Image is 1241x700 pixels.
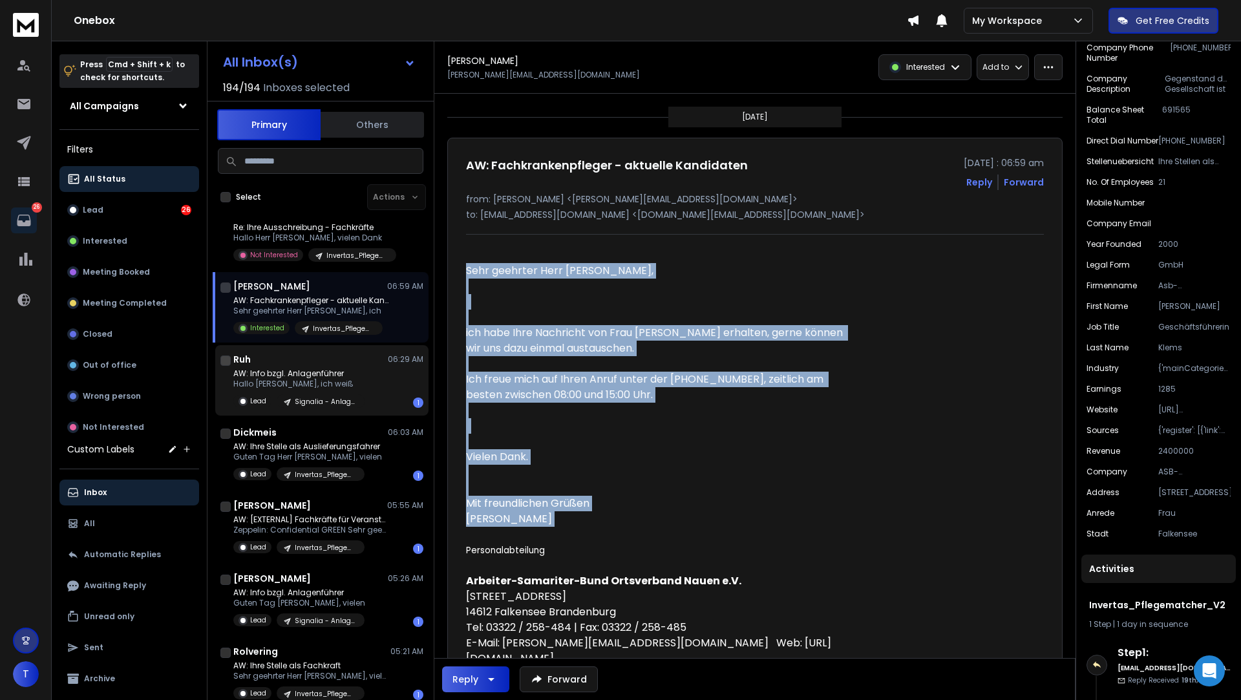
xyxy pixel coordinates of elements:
button: All [59,511,199,536]
span: 194 / 194 [223,80,260,96]
button: Reply [442,666,509,692]
p: Sehr geehrter Herr [PERSON_NAME], ich [233,306,388,316]
span: ich habe Ihre Nachricht von Frau [PERSON_NAME] erhalten, gerne können wir uns dazu einmal austaus... [466,325,845,355]
p: Company description [1087,74,1165,94]
p: Balance Sheet Total [1087,105,1162,125]
p: Klems [1158,343,1231,353]
button: Not Interested [59,414,199,440]
p: Signalia - Anlagenführer [295,397,357,407]
p: GmbH [1158,260,1231,270]
p: Company [1087,467,1127,477]
p: AW: Ihre Stelle als Fachkraft [233,661,388,671]
p: 06:29 AM [388,354,423,365]
p: Last Name [1087,343,1129,353]
p: [PERSON_NAME] [1158,301,1231,312]
button: Get Free Credits [1108,8,1218,34]
button: Forward [520,666,598,692]
h1: All Campaigns [70,100,139,112]
span: Arbeiter-Samariter-Bund Ortsverband Nauen e.V. [466,573,741,588]
p: Company Phone Number [1087,43,1170,63]
p: Reply Received [1128,675,1213,685]
p: Meeting Completed [83,298,167,308]
h1: [PERSON_NAME] [447,54,518,67]
p: Ihre Stellen als Sozialpädagogen, Ergotherapeut, Heilerziehungspfleger, Erzieher, Fachkrankenpfleger [1158,156,1231,167]
p: 21 [1158,177,1231,187]
h1: Ruh [233,353,251,366]
p: No. of Employees [1087,177,1154,187]
div: 1 [413,471,423,481]
span: Vielen Dank. [466,449,528,464]
p: Wrong person [83,391,141,401]
p: Invertas_Pflegematcher_V2 [295,470,357,480]
p: All [84,518,95,529]
button: Unread only [59,604,199,630]
p: Invertas_Pflegematcher_V2 [295,543,357,553]
p: Anrede [1087,508,1114,518]
p: Lead [250,615,266,625]
p: 05:26 AM [388,573,423,584]
button: Interested [59,228,199,254]
p: Hallo Herr [PERSON_NAME], vielen Dank [233,233,388,243]
p: Archive [84,673,115,684]
p: ASB-Psychosoziale Betreuungsdienste im Havelland gGmbH [1158,467,1231,477]
h1: AW: Fachkrankenpfleger - aktuelle Kandidaten [466,156,748,175]
button: All Status [59,166,199,192]
p: All Status [84,174,125,184]
p: Revenue [1087,446,1120,456]
p: Guten Tag Herr [PERSON_NAME], vielen [233,452,382,462]
p: Unread only [84,611,134,622]
p: Lead [250,396,266,406]
p: Invertas_Pflegematcher_V2 [313,324,375,334]
p: Sent [84,642,103,653]
p: Firmenname [1087,281,1137,291]
p: {'register': [{'link': '[URL][DOMAIN_NAME]', 'type': 'nd'}], 'homepage': [{'link': '[URL][DOMAIN_... [1158,425,1231,436]
p: Lead [83,205,103,215]
div: Activities [1081,555,1236,583]
span: Mit freundlichen Grüßen [PERSON_NAME] [466,496,589,526]
p: Inbox [84,487,107,498]
p: 2000 [1158,239,1231,249]
p: Signalia - Anlagenführer [295,616,357,626]
h1: All Inbox(s) [223,56,298,69]
p: from: [PERSON_NAME] <[PERSON_NAME][EMAIL_ADDRESS][DOMAIN_NAME]> [466,193,1044,206]
p: 26 [32,202,42,213]
button: Out of office [59,352,199,378]
p: {'mainCategories': ['social'], 'subCategories': ['social.organisations']} [1158,363,1231,374]
p: Closed [83,329,112,339]
span: Sehr geehrter Herr [PERSON_NAME], [466,263,653,278]
button: Wrong person [59,383,199,409]
p: Stellenuebersicht [1087,156,1154,167]
p: Awaiting Reply [84,580,146,591]
button: Meeting Booked [59,259,199,285]
p: Direct Dial Number [1087,136,1158,146]
span: 19th, Aug [1182,675,1213,685]
button: Sent [59,635,199,661]
h1: [PERSON_NAME] [233,499,311,512]
h1: Rolvering [233,645,278,658]
p: Sources [1087,425,1119,436]
div: | [1089,619,1228,630]
p: 05:55 AM [387,500,423,511]
span: Cmd + Shift + k [106,57,173,72]
p: [PERSON_NAME][EMAIL_ADDRESS][DOMAIN_NAME] [447,70,640,80]
a: 26 [11,207,37,233]
span: Personalabteilung [466,544,545,557]
h1: Onebox [74,13,907,28]
p: Zeppelin: Confidential GREEN Sehr geehrter [233,525,388,535]
button: All Inbox(s) [213,49,426,75]
h1: [PERSON_NAME] [233,280,310,293]
h3: Filters [59,140,199,158]
p: Meeting Booked [83,267,150,277]
p: Out of office [83,360,136,370]
div: Reply [452,673,478,686]
p: Year Founded [1087,239,1141,249]
p: AW: Fachkrankenpfleger - aktuelle Kandidaten [233,295,388,306]
p: Hallo [PERSON_NAME], ich weiß [233,379,365,389]
button: Automatic Replies [59,542,199,567]
p: Falkensee [1158,529,1231,539]
button: Reply [966,176,992,189]
button: Archive [59,666,199,692]
button: Others [321,111,424,139]
p: Interested [906,62,945,72]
